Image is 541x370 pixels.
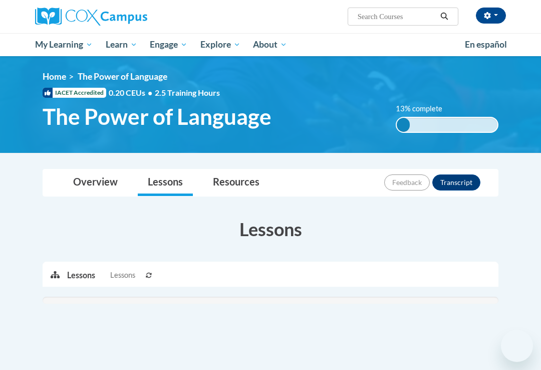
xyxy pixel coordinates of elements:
a: Overview [63,169,128,196]
span: Lessons [110,270,135,281]
span: 2.5 Training Hours [155,88,220,97]
span: Learn [106,39,137,51]
a: Cox Campus [35,8,182,26]
a: En español [458,34,513,55]
a: Lessons [138,169,193,196]
span: En español [465,39,507,50]
a: Engage [143,33,194,56]
div: 13% complete [397,118,410,132]
a: Learn [99,33,144,56]
a: About [247,33,294,56]
span: My Learning [35,39,93,51]
p: Lessons [67,270,95,281]
span: IACET Accredited [43,88,106,98]
span: • [148,88,152,97]
span: The Power of Language [78,71,167,82]
span: 0.20 CEUs [109,87,155,98]
span: About [253,39,287,51]
img: Cox Campus [35,8,147,26]
iframe: Button to launch messaging window [501,330,533,362]
span: Explore [200,39,240,51]
h3: Lessons [43,217,498,242]
a: Resources [203,169,269,196]
button: Feedback [384,174,430,191]
input: Search Courses [357,11,437,23]
button: Transcript [432,174,480,191]
a: Explore [194,33,247,56]
a: Home [43,71,66,82]
button: Search [437,11,452,23]
a: My Learning [29,33,99,56]
span: The Power of Language [43,103,272,130]
span: Engage [150,39,187,51]
button: Account Settings [476,8,506,24]
div: Main menu [28,33,513,56]
label: 13% complete [396,103,453,114]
